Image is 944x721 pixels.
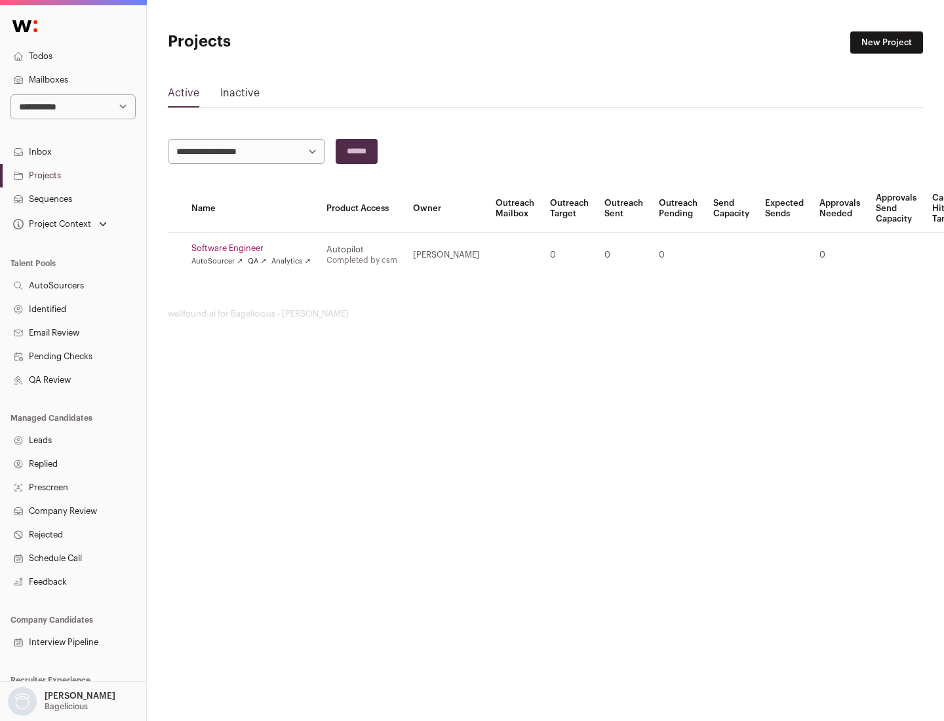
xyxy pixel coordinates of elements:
[488,185,542,233] th: Outreach Mailbox
[405,185,488,233] th: Owner
[45,701,88,712] p: Bagelicious
[597,233,651,278] td: 0
[168,85,199,106] a: Active
[651,185,705,233] th: Outreach Pending
[812,233,868,278] td: 0
[271,256,310,267] a: Analytics ↗
[319,185,405,233] th: Product Access
[10,219,91,229] div: Project Context
[326,244,397,255] div: Autopilot
[405,233,488,278] td: [PERSON_NAME]
[168,31,420,52] h1: Projects
[10,215,109,233] button: Open dropdown
[184,185,319,233] th: Name
[812,185,868,233] th: Approvals Needed
[326,256,397,264] a: Completed by csm
[191,243,311,254] a: Software Engineer
[850,31,923,54] a: New Project
[5,687,118,716] button: Open dropdown
[248,256,266,267] a: QA ↗
[542,233,597,278] td: 0
[542,185,597,233] th: Outreach Target
[220,85,260,106] a: Inactive
[651,233,705,278] td: 0
[597,185,651,233] th: Outreach Sent
[191,256,243,267] a: AutoSourcer ↗
[757,185,812,233] th: Expected Sends
[8,687,37,716] img: nopic.png
[168,309,923,319] footer: wellfound:ai for Bagelicious - [PERSON_NAME]
[45,691,115,701] p: [PERSON_NAME]
[705,185,757,233] th: Send Capacity
[5,13,45,39] img: Wellfound
[868,185,924,233] th: Approvals Send Capacity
